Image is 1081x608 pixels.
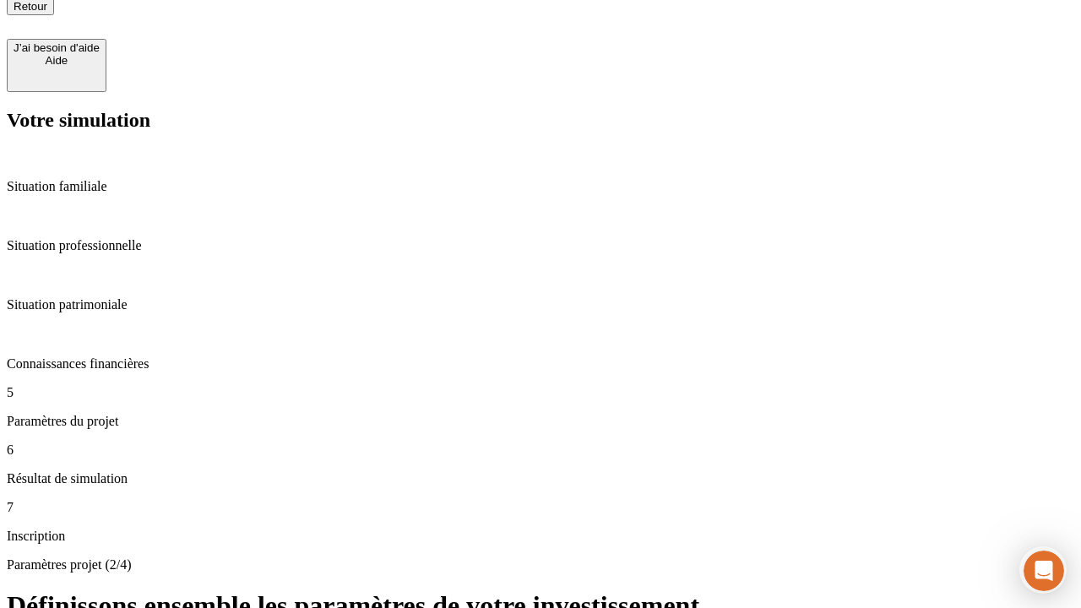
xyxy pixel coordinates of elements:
[14,54,100,67] div: Aide
[1019,546,1067,594] iframe: Intercom live chat discovery launcher
[7,385,1074,400] p: 5
[7,500,1074,515] p: 7
[7,356,1074,372] p: Connaissances financières
[7,109,1074,132] h2: Votre simulation
[7,557,1074,573] p: Paramètres projet (2/4)
[14,41,100,54] div: J’ai besoin d'aide
[7,238,1074,253] p: Situation professionnelle
[7,179,1074,194] p: Situation familiale
[7,471,1074,486] p: Résultat de simulation
[7,39,106,92] button: J’ai besoin d'aideAide
[7,529,1074,544] p: Inscription
[7,442,1074,458] p: 6
[7,414,1074,429] p: Paramètres du projet
[1024,551,1064,591] iframe: Intercom live chat
[7,297,1074,312] p: Situation patrimoniale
